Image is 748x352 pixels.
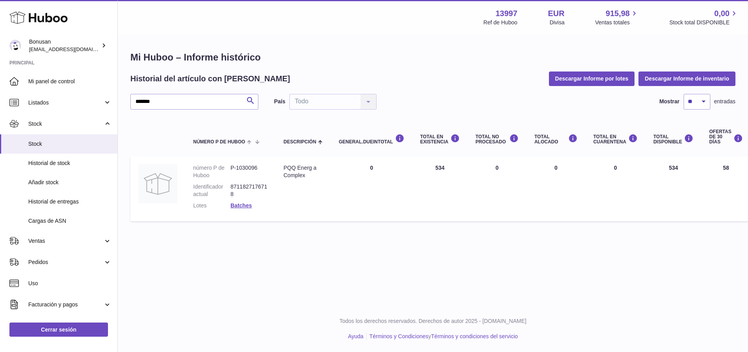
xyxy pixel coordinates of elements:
[534,134,578,145] div: Total ALOCADO
[548,8,565,19] strong: EUR
[331,156,412,221] td: 0
[367,333,518,340] li: y
[230,164,268,179] dd: P-1030096
[348,333,363,339] a: Ayuda
[476,134,519,145] div: Total NO PROCESADO
[274,98,285,105] label: País
[29,46,115,52] span: [EMAIL_ADDRESS][DOMAIN_NAME]
[595,8,639,26] a: 915,98 Ventas totales
[9,40,21,51] img: internalAdmin-13997@internal.huboo.com
[193,183,230,198] dt: Identificador actual
[549,71,635,86] button: Descargar Informe por lotes
[593,134,638,145] div: Total en CUARENTENA
[28,159,112,167] span: Historial de stock
[29,38,100,53] div: Bonusan
[646,156,701,221] td: 534
[28,179,112,186] span: Añadir stock
[369,333,428,339] a: Términos y Condiciones
[28,78,112,85] span: Mi panel de control
[28,258,103,266] span: Pedidos
[193,139,245,145] span: número P de Huboo
[412,156,468,221] td: 534
[28,280,112,287] span: Uso
[659,98,679,105] label: Mostrar
[527,156,585,221] td: 0
[669,8,739,26] a: 0,00 Stock total DISPONIBLE
[138,164,177,203] img: product image
[709,129,743,145] div: OFERTAS DE 30 DÍAS
[339,134,404,145] div: general.dueInTotal
[28,237,103,245] span: Ventas
[28,217,112,225] span: Cargas de ASN
[9,323,108,337] a: Cerrar sesión
[496,8,518,19] strong: 13997
[130,73,290,84] h2: Historial del artículo con [PERSON_NAME]
[124,317,742,325] p: Todos los derechos reservados. Derechos de autor 2025 - [DOMAIN_NAME]
[606,8,630,19] span: 915,98
[193,202,230,209] dt: Lotes
[431,333,518,339] a: Términos y condiciones del servicio
[669,19,739,26] span: Stock total DISPONIBLE
[28,301,103,308] span: Facturación y pagos
[283,164,323,179] div: PQQ Energ a Complex
[714,8,730,19] span: 0,00
[130,51,735,64] h1: Mi Huboo – Informe histórico
[28,99,103,106] span: Listados
[230,202,252,209] a: Batches
[595,19,639,26] span: Ventas totales
[28,140,112,148] span: Stock
[230,183,268,198] dd: 8711827176718
[653,134,693,145] div: Total DISPONIBLE
[638,71,735,86] button: Descargar Informe de inventario
[420,134,460,145] div: Total en EXISTENCIA
[483,19,517,26] div: Ref de Huboo
[28,198,112,205] span: Historial de entregas
[550,19,565,26] div: Divisa
[283,139,316,145] span: Descripción
[28,120,103,128] span: Stock
[714,98,735,105] span: entradas
[614,165,617,171] span: 0
[468,156,527,221] td: 0
[193,164,230,179] dt: número P de Huboo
